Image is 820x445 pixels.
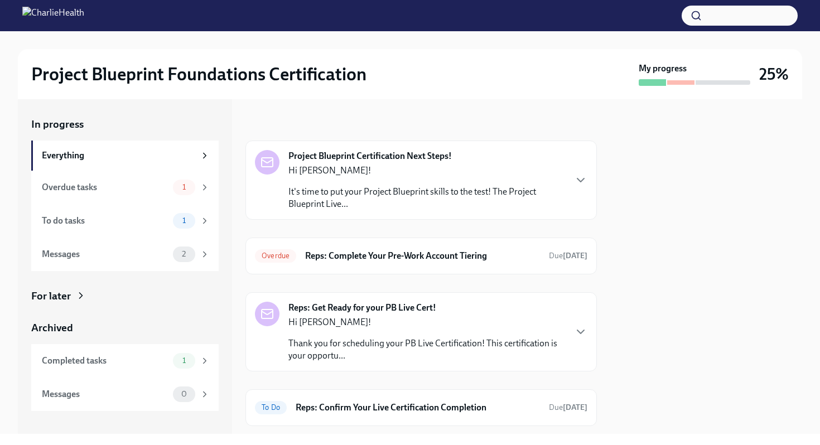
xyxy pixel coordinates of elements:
[288,302,436,314] strong: Reps: Get Ready for your PB Live Cert!
[31,63,366,85] h2: Project Blueprint Foundations Certification
[639,62,687,75] strong: My progress
[42,215,168,227] div: To do tasks
[549,251,587,260] span: Due
[31,171,219,204] a: Overdue tasks1
[296,402,540,414] h6: Reps: Confirm Your Live Certification Completion
[31,141,219,171] a: Everything
[31,238,219,271] a: Messages2
[31,321,219,335] a: Archived
[288,316,565,328] p: Hi [PERSON_NAME]!
[563,403,587,412] strong: [DATE]
[549,250,587,261] span: September 8th, 2025 10:00
[549,403,587,412] span: Due
[176,183,192,191] span: 1
[176,356,192,365] span: 1
[549,402,587,413] span: October 2nd, 2025 10:00
[759,64,789,84] h3: 25%
[245,117,298,132] div: In progress
[175,390,194,398] span: 0
[288,150,452,162] strong: Project Blueprint Certification Next Steps!
[31,289,71,303] div: For later
[42,388,168,400] div: Messages
[288,337,565,362] p: Thank you for scheduling your PB Live Certification! This certification is your opportu...
[42,248,168,260] div: Messages
[563,251,587,260] strong: [DATE]
[31,344,219,378] a: Completed tasks1
[288,186,565,210] p: It's time to put your Project Blueprint skills to the test! The Project Blueprint Live...
[42,149,195,162] div: Everything
[31,378,219,411] a: Messages0
[42,181,168,194] div: Overdue tasks
[255,399,587,417] a: To DoReps: Confirm Your Live Certification CompletionDue[DATE]
[31,204,219,238] a: To do tasks1
[255,251,296,260] span: Overdue
[31,117,219,132] a: In progress
[288,165,565,177] p: Hi [PERSON_NAME]!
[22,7,84,25] img: CharlieHealth
[175,250,192,258] span: 2
[42,355,168,367] div: Completed tasks
[255,403,287,412] span: To Do
[176,216,192,225] span: 1
[305,250,540,262] h6: Reps: Complete Your Pre-Work Account Tiering
[31,289,219,303] a: For later
[255,247,587,265] a: OverdueReps: Complete Your Pre-Work Account TieringDue[DATE]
